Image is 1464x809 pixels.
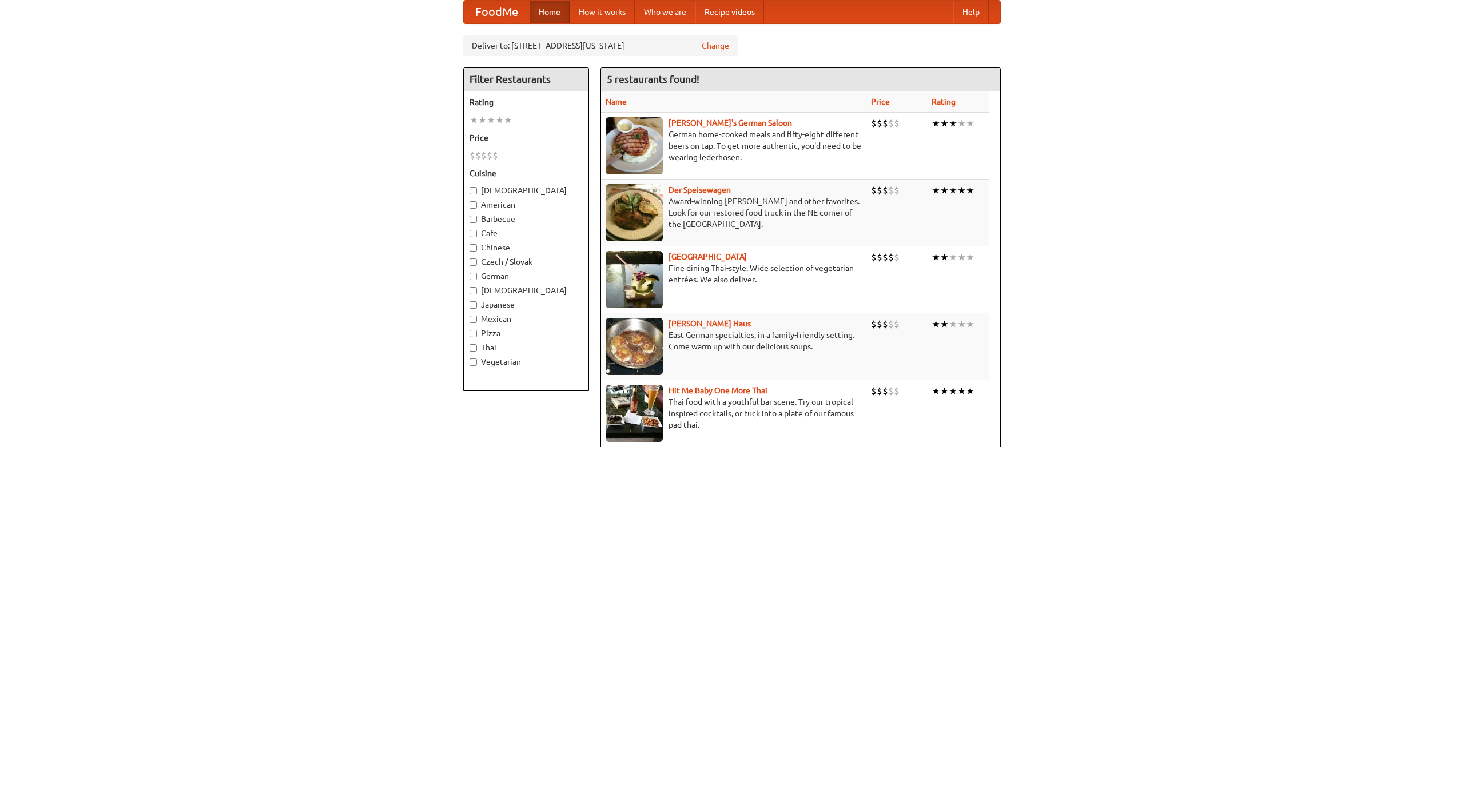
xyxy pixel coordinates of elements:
li: $ [475,149,481,162]
li: ★ [940,117,949,130]
h5: Rating [470,97,583,108]
li: ★ [957,117,966,130]
li: $ [882,318,888,330]
p: German home-cooked meals and fifty-eight different beers on tap. To get more authentic, you'd nee... [606,129,862,163]
li: ★ [932,318,940,330]
label: Mexican [470,313,583,325]
li: ★ [966,318,974,330]
a: Rating [932,97,956,106]
li: ★ [932,117,940,130]
li: $ [877,385,882,397]
li: ★ [940,318,949,330]
p: Thai food with a youthful bar scene. Try our tropical inspired cocktails, or tuck into a plate of... [606,396,862,431]
input: Japanese [470,301,477,309]
label: [DEMOGRAPHIC_DATA] [470,285,583,296]
input: Cafe [470,230,477,237]
input: [DEMOGRAPHIC_DATA] [470,287,477,294]
a: Der Speisewagen [669,185,731,194]
input: [DEMOGRAPHIC_DATA] [470,187,477,194]
li: ★ [966,385,974,397]
li: $ [894,251,900,264]
label: American [470,199,583,210]
a: Name [606,97,627,106]
a: Recipe videos [695,1,764,23]
label: Barbecue [470,213,583,225]
li: ★ [957,184,966,197]
a: Help [953,1,989,23]
label: Pizza [470,328,583,339]
li: $ [888,385,894,397]
li: ★ [940,184,949,197]
li: ★ [932,385,940,397]
li: ★ [957,318,966,330]
b: Hit Me Baby One More Thai [669,386,767,395]
input: Barbecue [470,216,477,223]
li: $ [871,318,877,330]
li: $ [894,184,900,197]
li: $ [888,117,894,130]
li: $ [877,117,882,130]
li: ★ [949,318,957,330]
li: ★ [495,114,504,126]
li: ★ [940,251,949,264]
li: $ [481,149,487,162]
a: Home [530,1,570,23]
li: $ [882,251,888,264]
li: $ [888,251,894,264]
label: Japanese [470,299,583,310]
a: Who we are [635,1,695,23]
img: kohlhaus.jpg [606,318,663,375]
a: How it works [570,1,635,23]
a: [PERSON_NAME]'s German Saloon [669,118,792,127]
li: $ [882,117,888,130]
li: ★ [940,385,949,397]
label: German [470,270,583,282]
li: $ [894,318,900,330]
input: Mexican [470,316,477,323]
li: $ [470,149,475,162]
div: Deliver to: [STREET_ADDRESS][US_STATE] [463,35,738,56]
li: ★ [932,184,940,197]
label: Chinese [470,242,583,253]
li: ★ [957,251,966,264]
li: ★ [949,251,957,264]
img: speisewagen.jpg [606,184,663,241]
li: $ [871,385,877,397]
a: [GEOGRAPHIC_DATA] [669,252,747,261]
li: $ [877,184,882,197]
p: Award-winning [PERSON_NAME] and other favorites. Look for our restored food truck in the NE corne... [606,196,862,230]
li: ★ [932,251,940,264]
li: ★ [949,184,957,197]
li: ★ [949,385,957,397]
a: Price [871,97,890,106]
input: German [470,273,477,280]
img: esthers.jpg [606,117,663,174]
a: FoodMe [464,1,530,23]
li: ★ [504,114,512,126]
li: $ [882,184,888,197]
li: ★ [949,117,957,130]
li: $ [894,385,900,397]
li: $ [888,184,894,197]
li: $ [487,149,492,162]
h4: Filter Restaurants [464,68,588,91]
h5: Price [470,132,583,144]
li: ★ [966,251,974,264]
input: Chinese [470,244,477,252]
li: ★ [487,114,495,126]
li: $ [888,318,894,330]
b: [PERSON_NAME] Haus [669,319,751,328]
img: satay.jpg [606,251,663,308]
label: [DEMOGRAPHIC_DATA] [470,185,583,196]
li: ★ [966,117,974,130]
li: $ [894,117,900,130]
li: ★ [478,114,487,126]
li: $ [492,149,498,162]
label: Cafe [470,228,583,239]
li: ★ [966,184,974,197]
li: $ [871,117,877,130]
input: American [470,201,477,209]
